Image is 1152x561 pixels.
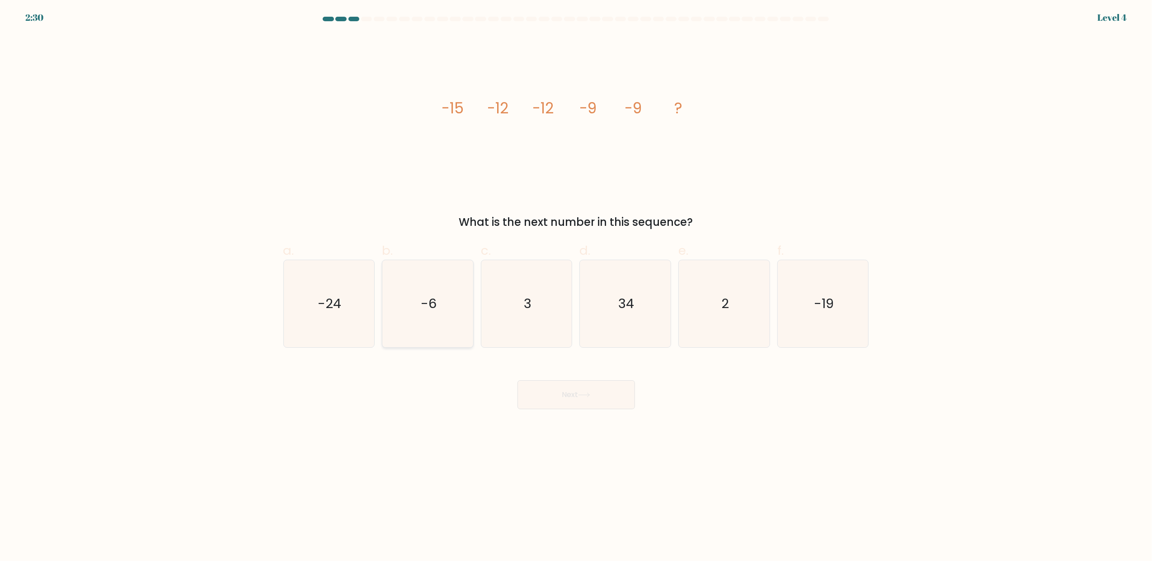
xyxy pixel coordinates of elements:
text: -19 [814,295,834,313]
div: Level 4 [1097,11,1127,24]
div: 2:30 [25,11,43,24]
span: a. [283,242,294,259]
text: 2 [721,295,729,313]
text: -24 [318,295,342,313]
span: f. [777,242,784,259]
text: 3 [524,295,531,313]
tspan: -9 [579,98,597,119]
span: c. [481,242,491,259]
tspan: ? [674,98,682,119]
span: b. [382,242,393,259]
tspan: -9 [625,98,642,119]
tspan: -15 [441,98,463,119]
text: -6 [421,295,437,313]
button: Next [517,380,635,409]
div: What is the next number in this sequence? [289,214,864,230]
tspan: -12 [487,98,508,119]
span: e. [678,242,688,259]
tspan: -12 [532,98,553,119]
span: d. [579,242,590,259]
text: 34 [618,295,634,313]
